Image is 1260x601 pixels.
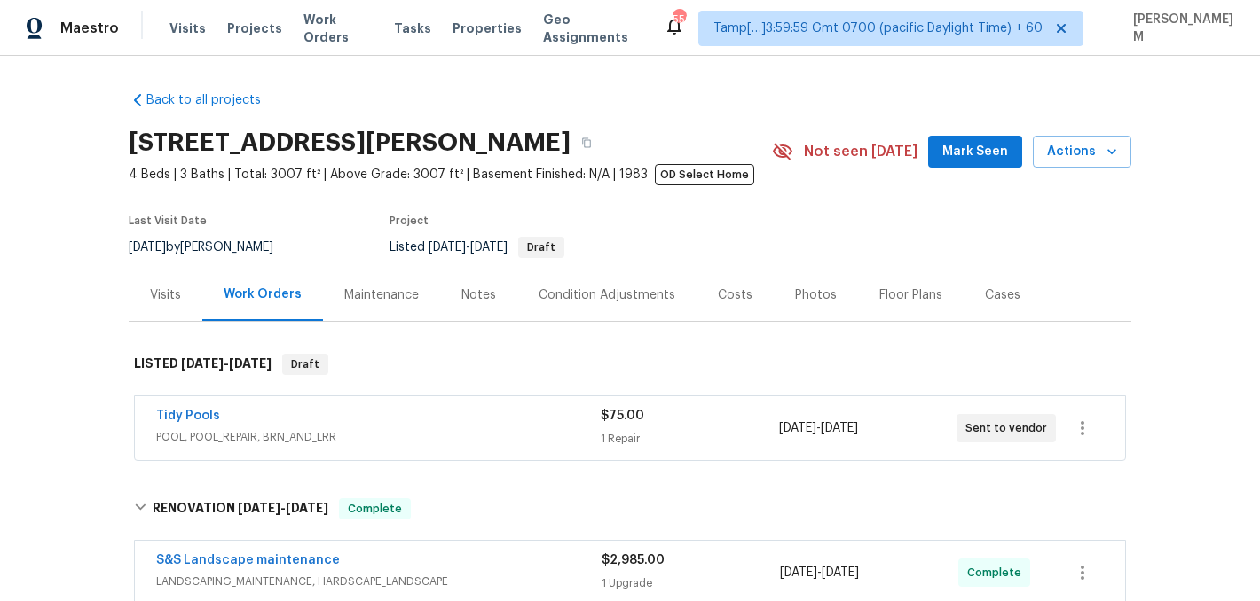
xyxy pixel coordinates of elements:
[821,422,858,434] span: [DATE]
[965,419,1054,437] span: Sent to vendor
[967,564,1028,581] span: Complete
[985,286,1020,304] div: Cases
[718,286,752,304] div: Costs
[779,419,858,437] span: -
[129,241,166,254] span: [DATE]
[394,22,431,35] span: Tasks
[601,410,644,422] span: $75.00
[779,422,816,434] span: [DATE]
[156,554,340,566] a: S&S Landscape maintenance
[156,410,220,422] a: Tidy Pools
[156,573,602,590] span: LANDSCAPING_MAINTENANCE, HARDSCAPE_LANDSCAPE
[129,480,1131,537] div: RENOVATION [DATE]-[DATE]Complete
[156,428,601,446] span: POOL, POOL_REPAIR, BRN_AND_LRR
[453,20,522,37] span: Properties
[150,286,181,304] div: Visits
[602,554,665,566] span: $2,985.00
[429,241,508,254] span: -
[60,20,119,37] span: Maestro
[238,502,280,514] span: [DATE]
[129,215,207,226] span: Last Visit Date
[181,357,272,370] span: -
[520,242,563,253] span: Draft
[804,143,917,160] span: Not seen [DATE]
[153,498,328,519] h6: RENOVATION
[602,574,780,592] div: 1 Upgrade
[539,286,675,304] div: Condition Adjustments
[134,354,272,375] h6: LISTED
[129,237,295,258] div: by [PERSON_NAME]
[429,241,466,254] span: [DATE]
[1126,11,1233,46] span: [PERSON_NAME] M
[129,336,1131,393] div: LISTED [DATE]-[DATE]Draft
[286,502,328,514] span: [DATE]
[303,11,373,46] span: Work Orders
[341,500,409,518] span: Complete
[129,166,772,183] span: 4 Beds | 3 Baths | Total: 3007 ft² | Above Grade: 3007 ft² | Basement Finished: N/A | 1983
[390,215,429,226] span: Project
[284,355,327,373] span: Draft
[470,241,508,254] span: [DATE]
[942,141,1008,163] span: Mark Seen
[1033,136,1131,168] button: Actions
[129,134,571,152] h2: [STREET_ADDRESS][PERSON_NAME]
[780,566,817,579] span: [DATE]
[713,20,1043,37] span: Tamp[…]3:59:59 Gmt 0700 (pacific Daylight Time) + 60
[1047,141,1117,163] span: Actions
[673,11,685,28] div: 556
[879,286,942,304] div: Floor Plans
[229,357,272,370] span: [DATE]
[543,11,642,46] span: Geo Assignments
[238,502,328,514] span: -
[224,285,302,303] div: Work Orders
[129,91,299,109] a: Back to all projects
[390,241,564,254] span: Listed
[780,564,859,581] span: -
[461,286,496,304] div: Notes
[227,20,282,37] span: Projects
[822,566,859,579] span: [DATE]
[181,357,224,370] span: [DATE]
[655,164,754,185] span: OD Select Home
[928,136,1022,168] button: Mark Seen
[169,20,206,37] span: Visits
[795,286,837,304] div: Photos
[601,430,778,448] div: 1 Repair
[344,286,419,304] div: Maintenance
